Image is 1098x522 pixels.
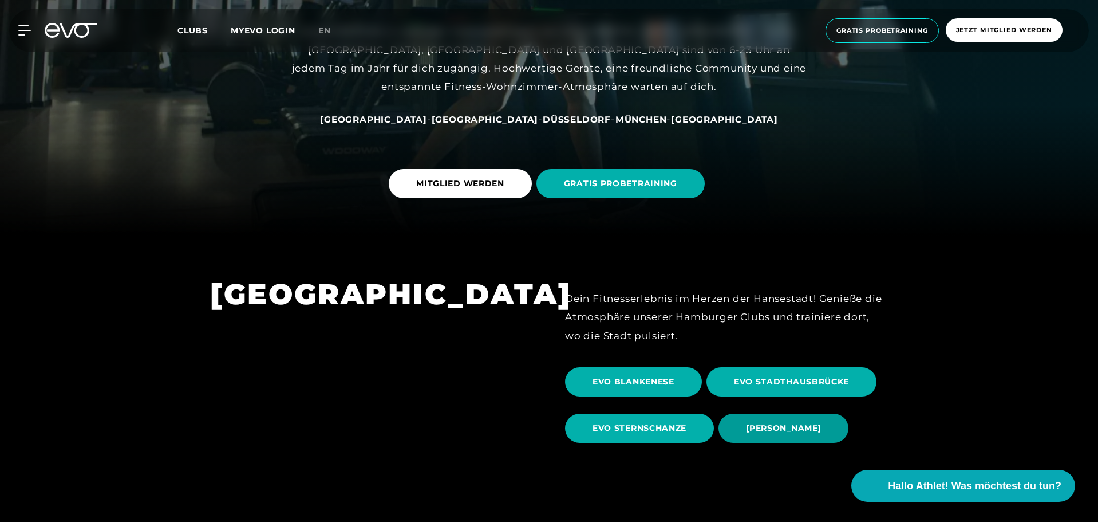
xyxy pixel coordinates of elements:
a: Jetzt Mitglied werden [942,18,1066,43]
span: München [615,114,667,125]
a: Düsseldorf [543,113,611,125]
a: EVO STERNSCHANZE [565,405,718,452]
span: EVO STERNSCHANZE [593,422,686,434]
button: Hallo Athlet! Was möchtest du tun? [851,470,1075,502]
span: Jetzt Mitglied werden [956,25,1052,35]
span: [GEOGRAPHIC_DATA] [320,114,427,125]
a: EVO BLANKENESE [565,359,706,405]
a: GRATIS PROBETRAINING [536,160,709,207]
a: MYEVO LOGIN [231,25,295,36]
div: - - - - [291,110,807,128]
span: [GEOGRAPHIC_DATA] [432,114,539,125]
a: MITGLIED WERDEN [389,160,536,207]
span: en [318,25,331,36]
a: [GEOGRAPHIC_DATA] [432,113,539,125]
a: München [615,113,667,125]
span: GRATIS PROBETRAINING [564,178,677,190]
a: en [318,24,345,37]
a: EVO STADTHAUSBRÜCKE [706,359,881,405]
a: Clubs [177,25,231,36]
a: [GEOGRAPHIC_DATA] [671,113,778,125]
a: [PERSON_NAME] [718,405,853,452]
span: MITGLIED WERDEN [416,178,504,190]
span: Hallo Athlet! Was möchtest du tun? [888,478,1061,494]
a: [GEOGRAPHIC_DATA] [320,113,427,125]
span: [PERSON_NAME] [746,422,821,434]
span: Gratis Probetraining [836,26,928,36]
span: EVO BLANKENESE [593,376,674,388]
h1: [GEOGRAPHIC_DATA] [210,276,533,313]
div: Dein Fitnesserlebnis im Herzen der Hansestadt! Genieße die Atmosphäre unserer Hamburger Clubs und... [565,289,888,345]
a: Gratis Probetraining [822,18,942,43]
span: Clubs [177,25,208,36]
span: EVO STADTHAUSBRÜCKE [734,376,849,388]
span: [GEOGRAPHIC_DATA] [671,114,778,125]
span: Düsseldorf [543,114,611,125]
